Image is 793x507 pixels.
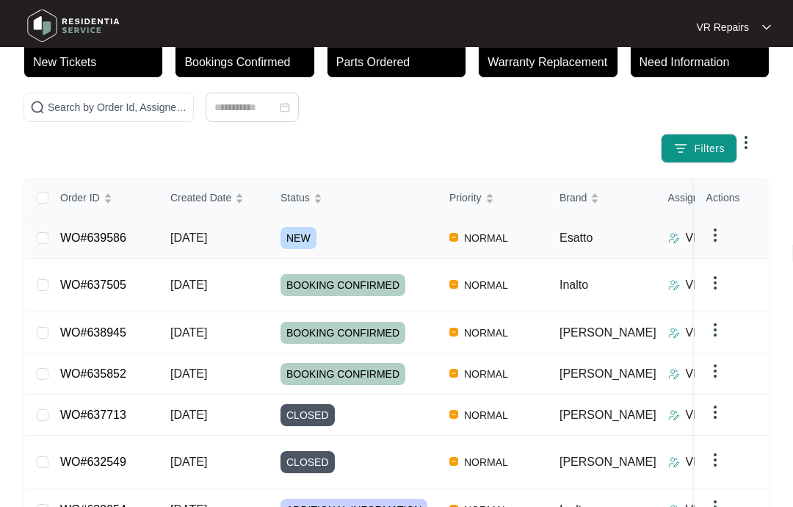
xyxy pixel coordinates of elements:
[449,328,458,337] img: Vercel Logo
[488,54,617,71] p: Warranty Replacement
[560,190,587,206] span: Brand
[60,326,126,339] a: WO#638945
[30,100,45,115] img: search-icon
[548,179,656,217] th: Brand
[686,276,746,294] p: VR Repairs
[560,409,656,421] span: [PERSON_NAME]
[668,368,680,380] img: Assigner Icon
[560,456,656,468] span: [PERSON_NAME]
[668,232,680,244] img: Assigner Icon
[280,363,405,385] span: BOOKING CONFIRMED
[668,456,680,468] img: Assigner Icon
[695,179,768,217] th: Actions
[60,231,126,244] a: WO#639586
[458,453,514,471] span: NORMAL
[449,233,458,242] img: Vercel Logo
[458,406,514,424] span: NORMAL
[170,367,207,380] span: [DATE]
[668,327,680,339] img: Assigner Icon
[449,190,482,206] span: Priority
[458,365,514,383] span: NORMAL
[737,134,755,151] img: dropdown arrow
[48,179,159,217] th: Order ID
[560,326,656,339] span: [PERSON_NAME]
[458,276,514,294] span: NORMAL
[706,362,724,380] img: dropdown arrow
[560,231,593,244] span: Esatto
[673,141,688,156] img: filter icon
[694,141,725,157] span: Filters
[706,274,724,292] img: dropdown arrow
[560,278,588,291] span: Inalto
[458,229,514,247] span: NORMAL
[60,456,126,468] a: WO#632549
[686,453,746,471] p: VR Repairs
[280,451,335,473] span: CLOSED
[280,227,316,249] span: NEW
[762,24,771,31] img: dropdown arrow
[170,190,231,206] span: Created Date
[280,322,405,344] span: BOOKING CONFIRMED
[686,365,746,383] p: VR Repairs
[458,324,514,342] span: NORMAL
[280,190,310,206] span: Status
[170,231,207,244] span: [DATE]
[336,54,466,71] p: Parts Ordered
[48,99,187,115] input: Search by Order Id, Assignee Name, Customer Name, Brand and Model
[438,179,548,217] th: Priority
[706,403,724,421] img: dropdown arrow
[668,190,711,206] span: Assignee
[686,406,746,424] p: VR Repairs
[706,226,724,244] img: dropdown arrow
[696,20,749,35] p: VR Repairs
[449,369,458,378] img: Vercel Logo
[184,54,314,71] p: Bookings Confirmed
[280,404,335,426] span: CLOSED
[668,279,680,291] img: Assigner Icon
[60,367,126,380] a: WO#635852
[170,278,207,291] span: [DATE]
[661,134,737,163] button: filter iconFilters
[60,190,100,206] span: Order ID
[280,274,405,296] span: BOOKING CONFIRMED
[706,451,724,469] img: dropdown arrow
[170,409,207,421] span: [DATE]
[60,278,126,291] a: WO#637505
[640,54,769,71] p: Need Information
[560,367,656,380] span: [PERSON_NAME]
[33,54,162,71] p: New Tickets
[449,457,458,466] img: Vercel Logo
[269,179,438,217] th: Status
[159,179,269,217] th: Created Date
[170,326,207,339] span: [DATE]
[60,409,126,421] a: WO#637713
[706,321,724,339] img: dropdown arrow
[22,4,125,48] img: residentia service logo
[668,409,680,421] img: Assigner Icon
[449,410,458,419] img: Vercel Logo
[449,280,458,289] img: Vercel Logo
[686,229,746,247] p: VR Repairs
[170,456,207,468] span: [DATE]
[686,324,746,342] p: VR Repairs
